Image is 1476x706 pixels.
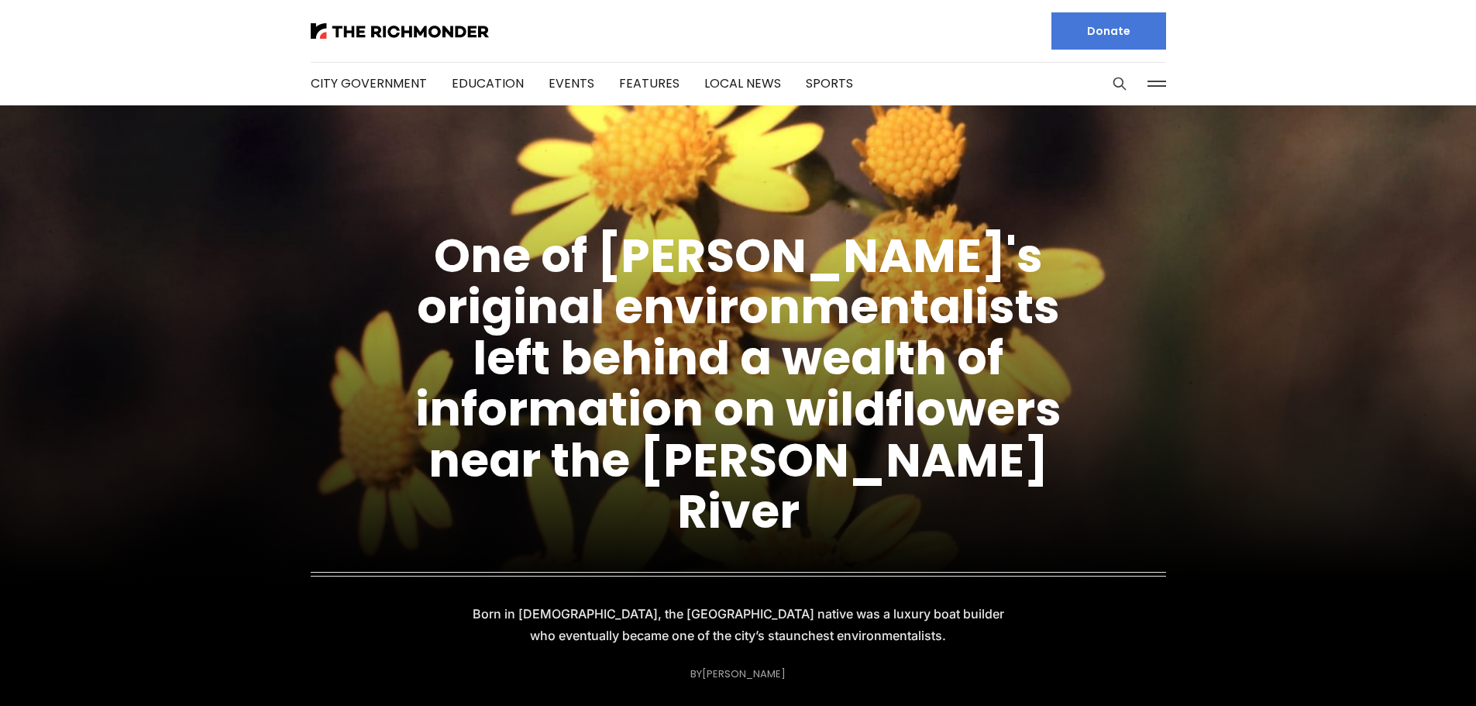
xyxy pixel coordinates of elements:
a: One of [PERSON_NAME]'s original environmentalists left behind a wealth of information on wildflow... [415,223,1061,544]
a: Features [619,74,680,92]
a: [PERSON_NAME] [702,666,786,681]
a: Local News [704,74,781,92]
a: City Government [311,74,427,92]
img: The Richmonder [311,23,489,39]
div: By [690,668,786,680]
a: Events [549,74,594,92]
button: Search this site [1108,72,1131,95]
a: Sports [806,74,853,92]
p: Born in [DEMOGRAPHIC_DATA], the [GEOGRAPHIC_DATA] native was a luxury boat builder who eventually... [463,603,1014,646]
a: Education [452,74,524,92]
a: Donate [1051,12,1166,50]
